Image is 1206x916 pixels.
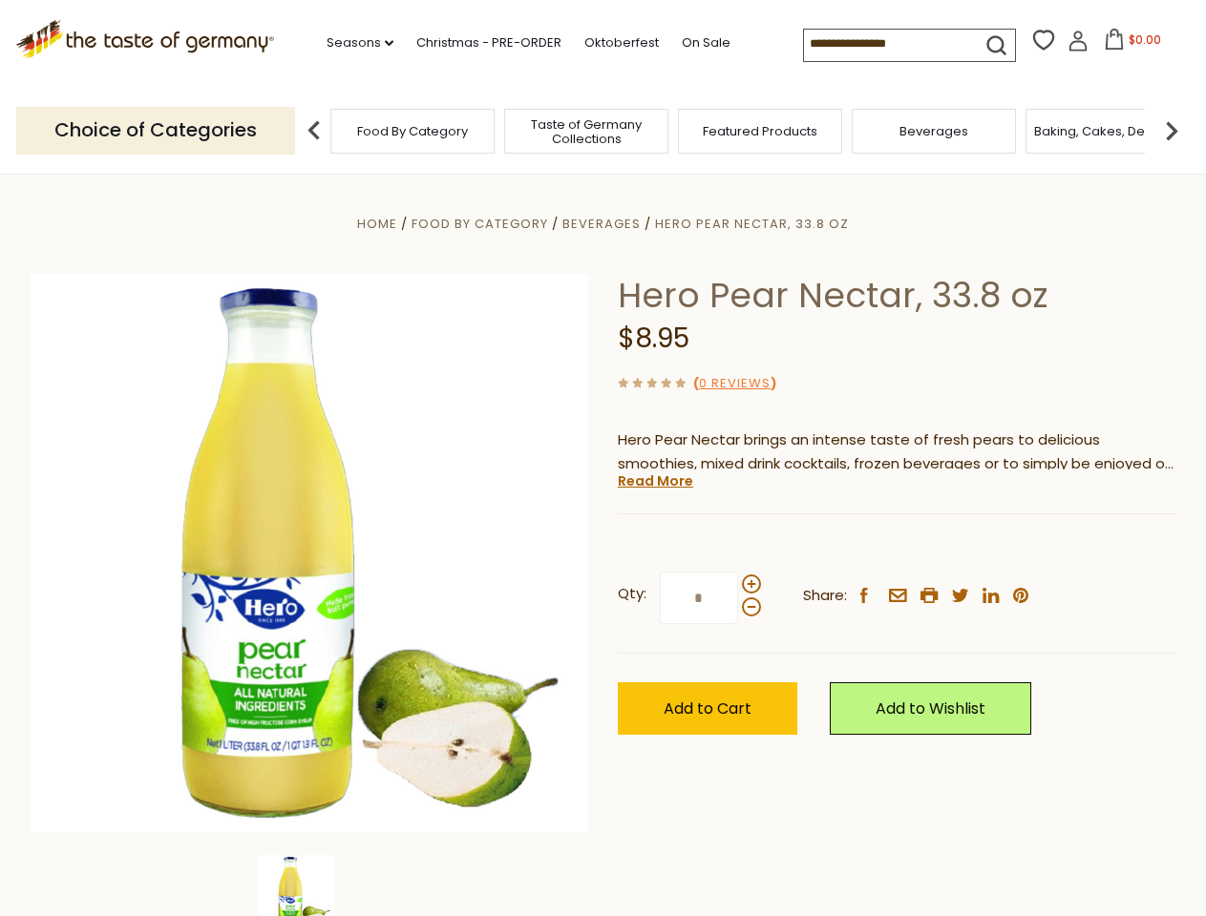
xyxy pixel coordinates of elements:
[664,697,751,719] span: Add to Cart
[327,32,393,53] a: Seasons
[416,32,561,53] a: Christmas - PRE-ORDER
[1092,29,1174,57] button: $0.00
[699,374,771,394] a: 0 Reviews
[660,572,738,624] input: Qty:
[584,32,659,53] a: Oktoberfest
[682,32,730,53] a: On Sale
[1129,31,1161,48] span: $0.00
[703,124,817,138] a: Featured Products
[357,215,397,233] a: Home
[830,682,1031,735] a: Add to Wishlist
[357,124,468,138] a: Food By Category
[618,682,797,735] button: Add to Cart
[562,215,641,233] a: Beverages
[655,215,849,233] a: Hero Pear Nectar, 33.8 oz
[618,274,1176,317] h1: Hero Pear Nectar, 33.8 oz
[412,215,548,233] a: Food By Category
[618,582,646,606] strong: Qty:
[618,320,689,357] span: $8.95
[803,584,847,608] span: Share:
[618,428,1176,476] p: Hero Pear Nectar brings an intense taste of fresh pears to delicious smoothies, mixed drink cockt...
[1034,124,1182,138] a: Baking, Cakes, Desserts
[16,107,295,154] p: Choice of Categories
[618,471,693,490] a: Read More
[510,117,663,146] a: Taste of Germany Collections
[899,124,968,138] a: Beverages
[31,274,589,832] img: Hero Pear Nectar, 33.8 oz
[1153,112,1191,150] img: next arrow
[295,112,333,150] img: previous arrow
[693,374,776,392] span: ( )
